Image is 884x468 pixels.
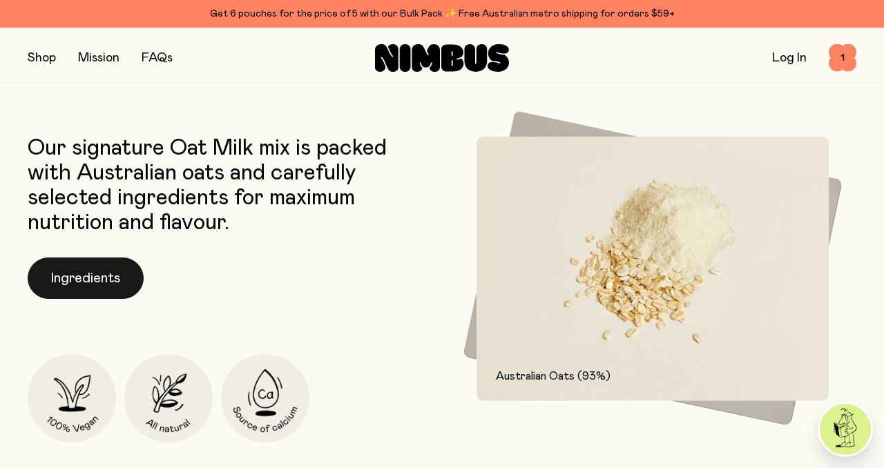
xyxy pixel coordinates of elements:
[142,52,173,64] a: FAQs
[772,52,807,64] a: Log In
[829,44,856,72] button: 1
[28,6,856,22] div: Get 6 pouches for the price of 5 with our Bulk Pack ✨ Free Australian metro shipping for orders $59+
[78,52,119,64] a: Mission
[496,367,809,384] p: Australian Oats (93%)
[477,137,829,401] img: Raw oats and oats in powdered form
[820,404,871,455] img: agent
[28,257,144,299] button: Ingredients
[28,136,435,235] p: Our signature Oat Milk mix is packed with Australian oats and carefully selected ingredients for ...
